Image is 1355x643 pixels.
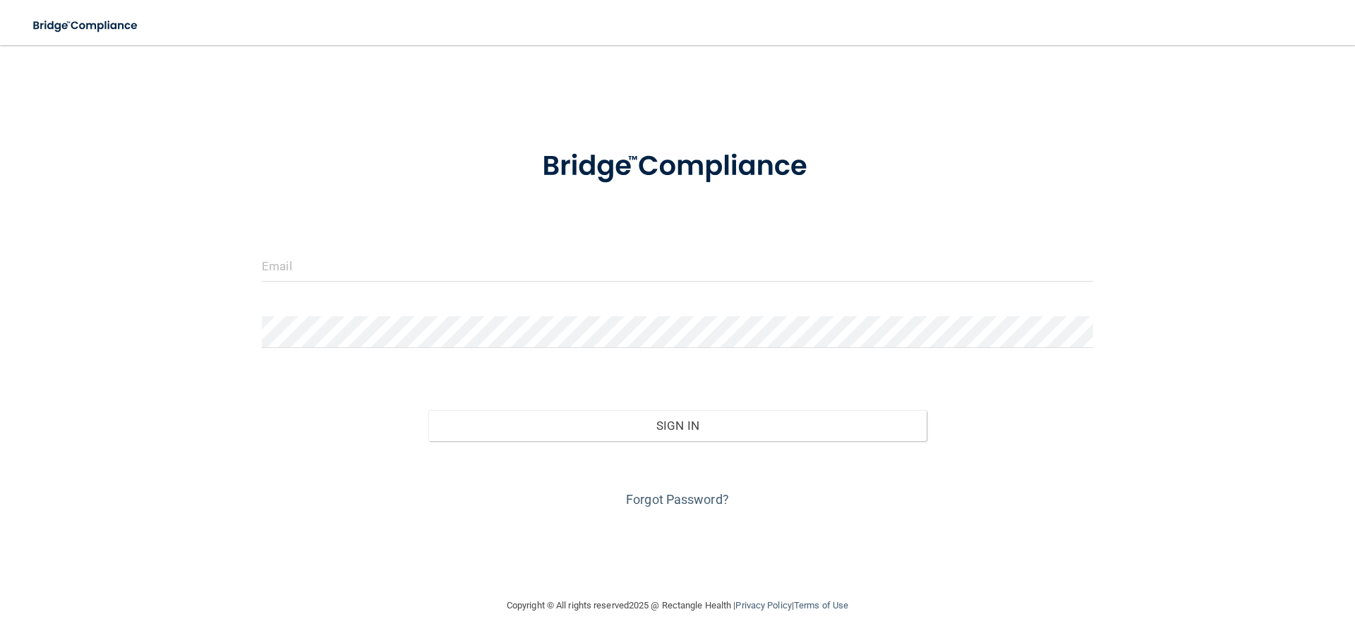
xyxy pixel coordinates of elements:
[735,600,791,611] a: Privacy Policy
[21,11,151,40] img: bridge_compliance_login_screen.278c3ca4.svg
[626,492,729,507] a: Forgot Password?
[428,410,927,441] button: Sign In
[794,600,848,611] a: Terms of Use
[262,250,1093,282] input: Email
[420,583,935,628] div: Copyright © All rights reserved 2025 @ Rectangle Health | |
[513,130,842,203] img: bridge_compliance_login_screen.278c3ca4.svg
